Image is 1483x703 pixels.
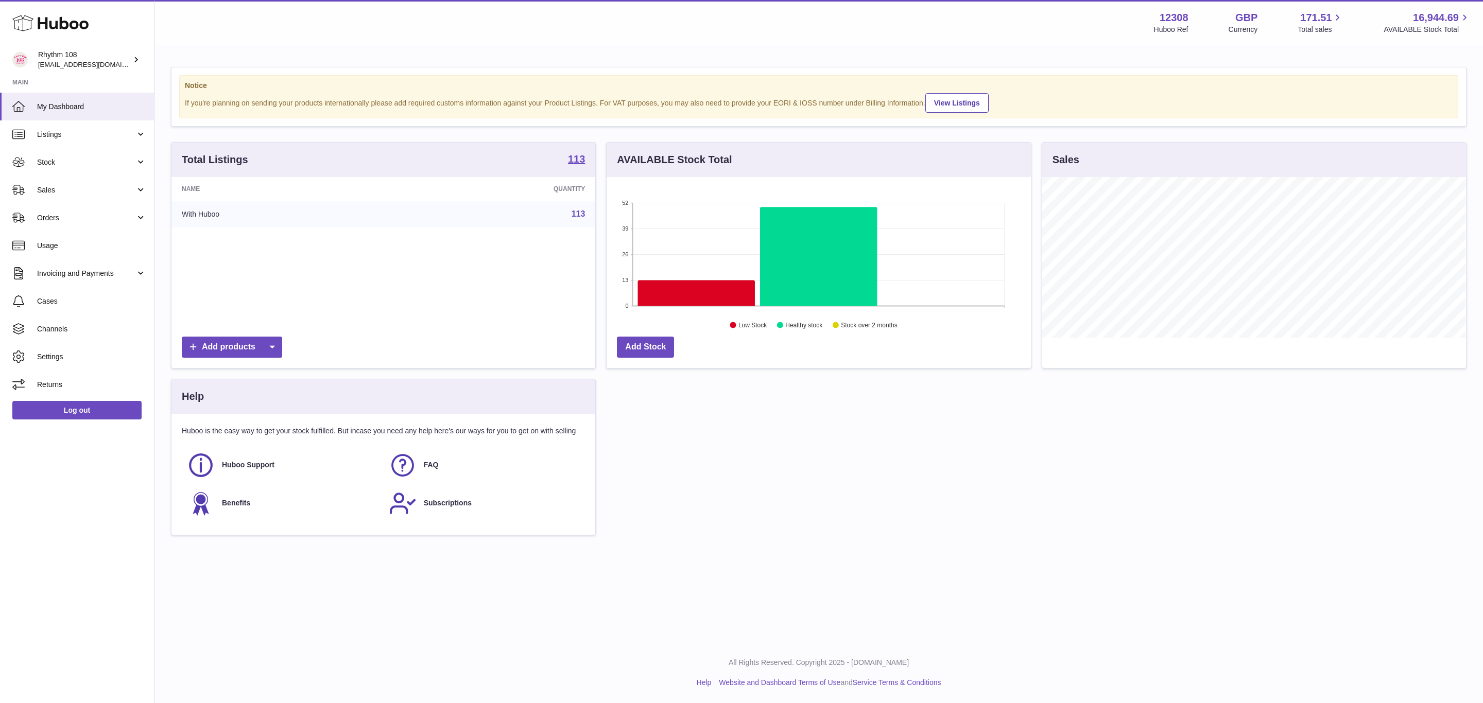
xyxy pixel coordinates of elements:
[389,451,580,479] a: FAQ
[841,322,898,329] text: Stock over 2 months
[1053,153,1079,167] h3: Sales
[163,658,1475,667] p: All Rights Reserved. Copyright 2025 - [DOMAIN_NAME]
[222,498,250,508] span: Benefits
[1160,11,1188,25] strong: 12308
[37,185,135,195] span: Sales
[37,241,146,251] span: Usage
[37,130,135,139] span: Listings
[623,200,629,206] text: 52
[38,50,131,69] div: Rhythm 108
[389,489,580,517] a: Subscriptions
[187,451,378,479] a: Huboo Support
[1300,11,1332,25] span: 171.51
[37,296,146,306] span: Cases
[424,460,439,470] span: FAQ
[786,322,823,329] text: Healthy stock
[738,322,767,329] text: Low Stock
[222,460,274,470] span: Huboo Support
[1384,25,1471,34] span: AVAILABLE Stock Total
[697,678,712,687] a: Help
[617,337,674,358] a: Add Stock
[568,154,585,164] strong: 113
[38,60,151,68] span: [EMAIL_ADDRESS][DOMAIN_NAME]
[568,154,585,166] a: 113
[395,177,595,201] th: Quantity
[37,102,146,112] span: My Dashboard
[1154,25,1188,34] div: Huboo Ref
[187,489,378,517] a: Benefits
[37,380,146,390] span: Returns
[623,251,629,257] text: 26
[12,401,142,419] a: Log out
[1384,11,1471,34] a: 16,944.69 AVAILABLE Stock Total
[853,678,941,687] a: Service Terms & Conditions
[37,269,135,278] span: Invoicing and Payments
[182,337,282,358] a: Add products
[623,277,629,283] text: 13
[1235,11,1257,25] strong: GBP
[925,93,989,113] a: View Listings
[719,678,840,687] a: Website and Dashboard Terms of Use
[617,153,732,167] h3: AVAILABLE Stock Total
[1413,11,1459,25] span: 16,944.69
[185,81,1453,91] strong: Notice
[1298,11,1343,34] a: 171.51 Total sales
[424,498,472,508] span: Subscriptions
[182,426,585,436] p: Huboo is the easy way to get your stock fulfilled. But incase you need any help here's our ways f...
[1298,25,1343,34] span: Total sales
[182,153,248,167] h3: Total Listings
[171,177,395,201] th: Name
[171,201,395,227] td: With Huboo
[185,92,1453,113] div: If you're planning on sending your products internationally please add required customs informati...
[37,324,146,334] span: Channels
[37,352,146,362] span: Settings
[12,52,28,67] img: orders@rhythm108.com
[37,213,135,223] span: Orders
[182,390,204,403] h3: Help
[1229,25,1258,34] div: Currency
[715,678,941,688] li: and
[37,157,135,167] span: Stock
[572,209,585,218] a: 113
[623,225,629,232] text: 39
[626,303,629,309] text: 0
